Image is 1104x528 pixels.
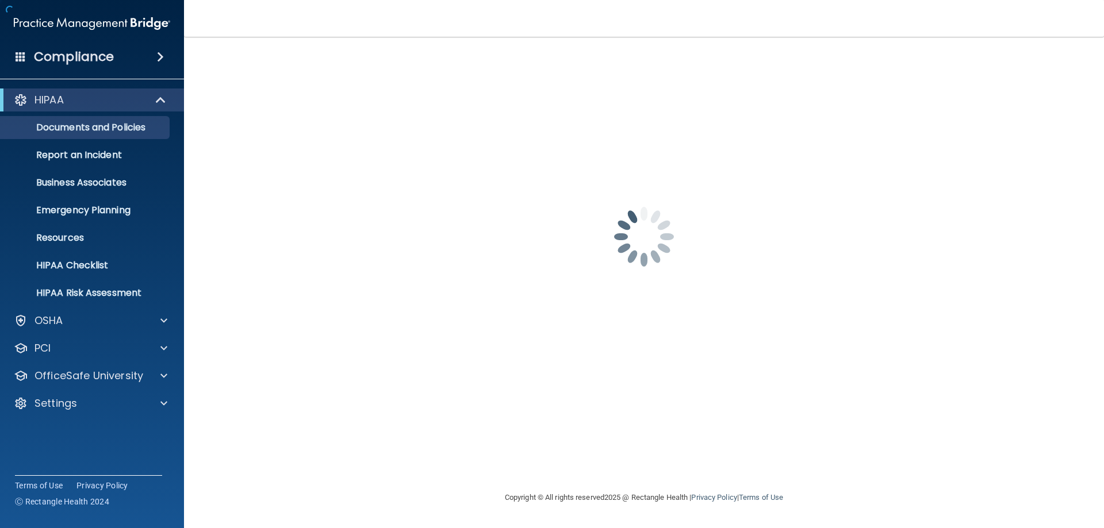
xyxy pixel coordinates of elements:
[586,179,701,294] img: spinner.e123f6fc.gif
[7,149,164,161] p: Report an Incident
[739,493,783,502] a: Terms of Use
[34,396,77,410] p: Settings
[34,314,63,327] p: OSHA
[434,479,854,516] div: Copyright © All rights reserved 2025 @ Rectangle Health | |
[34,93,64,107] p: HIPAA
[14,12,170,35] img: PMB logo
[34,369,143,383] p: OfficeSafe University
[14,314,167,327] a: OSHA
[34,49,114,65] h4: Compliance
[7,260,164,271] p: HIPAA Checklist
[7,287,164,299] p: HIPAA Risk Assessment
[7,232,164,244] p: Resources
[14,396,167,410] a: Settings
[7,177,164,188] p: Business Associates
[7,205,164,216] p: Emergency Planning
[7,122,164,133] p: Documents and Policies
[14,341,167,355] a: PCI
[76,480,128,491] a: Privacy Policy
[15,480,63,491] a: Terms of Use
[691,493,737,502] a: Privacy Policy
[34,341,51,355] p: PCI
[15,496,109,507] span: Ⓒ Rectangle Health 2024
[14,93,167,107] a: HIPAA
[14,369,167,383] a: OfficeSafe University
